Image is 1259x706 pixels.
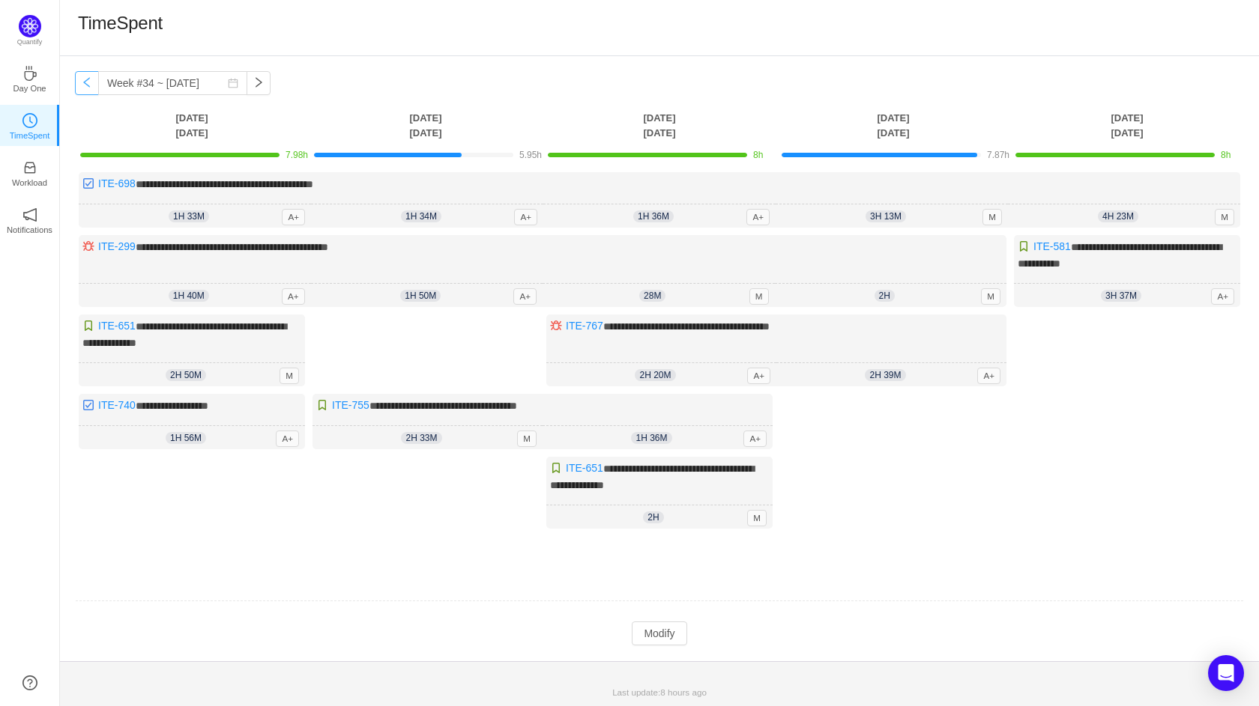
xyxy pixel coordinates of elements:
p: TimeSpent [10,129,50,142]
th: [DATE] [DATE] [1010,110,1244,141]
span: M [280,368,299,384]
span: 4h 23m [1098,210,1138,222]
span: 1h 40m [169,290,209,302]
span: 2h [875,290,895,302]
p: Notifications [7,223,52,237]
span: A+ [747,368,770,384]
a: icon: coffeeDay One [22,70,37,85]
th: [DATE] [DATE] [543,110,776,141]
span: 2h [643,511,663,523]
th: [DATE] [DATE] [776,110,1010,141]
span: 3h 13m [866,210,906,222]
img: 10315 [1018,240,1030,252]
span: 2h 33m [401,432,441,444]
a: ITE-651 [566,462,603,474]
a: ITE-651 [98,320,136,332]
span: A+ [743,430,767,447]
span: M [517,430,537,447]
img: 10303 [550,320,562,332]
button: Modify [632,621,686,645]
span: 3h 37m [1101,290,1141,302]
i: icon: calendar [228,78,238,88]
img: 10318 [82,177,94,189]
span: 1h 50m [400,290,441,302]
span: 8 hours ago [660,687,707,697]
i: icon: inbox [22,160,37,175]
span: 7.98h [286,150,308,160]
a: ITE-299 [98,240,136,252]
span: M [1215,209,1234,225]
span: 1h 36m [631,432,671,444]
span: M [981,288,1000,305]
p: Workload [12,176,47,189]
a: ITE-767 [566,320,603,332]
span: 2h 50m [166,369,206,381]
button: icon: right [247,71,271,95]
span: M [982,209,1002,225]
button: icon: left [75,71,99,95]
span: A+ [276,430,299,447]
a: ITE-755 [332,399,369,411]
i: icon: clock-circle [22,113,37,128]
img: 10315 [82,320,94,332]
i: icon: coffee [22,66,37,81]
span: A+ [1211,288,1234,305]
a: ITE-581 [1033,240,1071,252]
a: icon: question-circle [22,675,37,690]
h1: TimeSpent [78,12,163,34]
img: Quantify [19,15,41,37]
span: M [749,288,769,305]
img: 10318 [82,399,94,411]
p: Day One [13,82,46,95]
th: [DATE] [DATE] [75,110,309,141]
span: A+ [514,209,537,225]
input: Select a week [98,71,247,95]
span: 5.95h [519,150,542,160]
span: 1h 36m [633,210,674,222]
i: icon: notification [22,207,37,222]
a: icon: notificationNotifications [22,212,37,227]
span: 1h 33m [169,210,209,222]
img: 10303 [82,240,94,252]
span: M [747,510,767,526]
span: 1h 34m [401,210,441,222]
span: 2h 39m [865,369,905,381]
span: 2h 20m [635,369,675,381]
a: icon: clock-circleTimeSpent [22,118,37,133]
img: 10315 [316,399,328,411]
span: 28m [639,290,665,302]
span: 8h [753,150,763,160]
span: A+ [282,209,305,225]
span: Last update: [612,687,707,697]
span: A+ [513,288,537,305]
div: Open Intercom Messenger [1208,655,1244,691]
th: [DATE] [DATE] [309,110,543,141]
span: 7.87h [987,150,1009,160]
a: ITE-740 [98,399,136,411]
span: A+ [746,209,770,225]
img: 10315 [550,462,562,474]
span: 1h 56m [166,432,206,444]
span: A+ [977,368,1000,384]
span: 8h [1221,150,1231,160]
span: A+ [282,288,305,305]
a: ITE-698 [98,177,136,189]
p: Quantify [17,37,43,48]
a: icon: inboxWorkload [22,165,37,180]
